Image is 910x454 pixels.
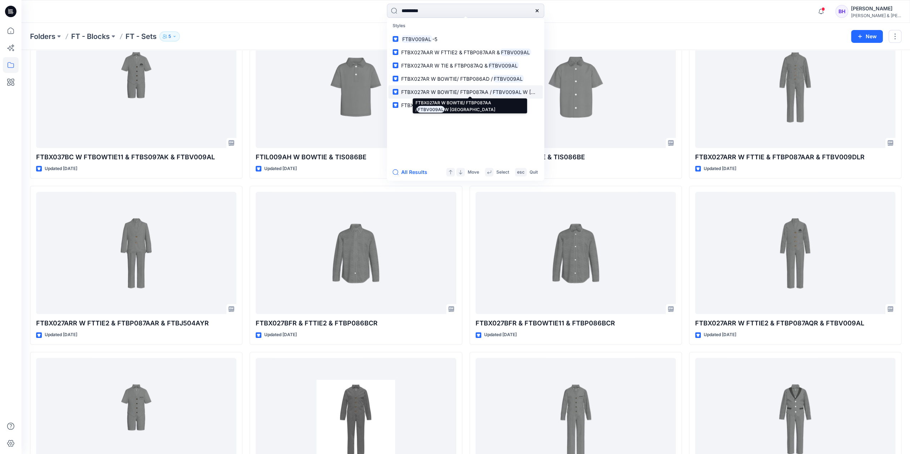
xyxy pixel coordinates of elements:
p: FTBX027ARR W FTTIE2 & FTBP087AQR & FTBV009AL [695,318,895,328]
button: New [851,30,883,43]
a: FTBV009AL-5 [388,33,543,46]
a: Folders [30,31,55,41]
mark: FTBV009AL [492,101,523,109]
a: FTBX027ARR W FTTIE2 & FTBP087AAR & FTBJ504AYR [36,192,236,314]
a: FTBX027BFR & FTTIE2 & FTBP086BCR [256,192,456,314]
p: Updated [DATE] [484,331,517,339]
a: FTIX037AR W BOWTIE & TIS086BE [476,25,676,148]
button: All Results [393,168,432,176]
p: FT - Sets [126,31,157,41]
a: FTBX027BFR & FTBOWTIE11 & FTBP086BCR [476,192,676,314]
p: FTIX037AR W BOWTIE & TIS086BE [476,152,676,162]
p: Updated [DATE] [45,331,77,339]
mark: FTBV009AL [500,48,531,56]
a: FTBX027AR W BOWTIE/ FTBP087AA /FTBV009ALW [GEOGRAPHIC_DATA] [388,85,543,99]
p: Quit [530,169,538,176]
a: FTBX027AR W BOWTIE/ FTBP086AD /FTBV009AL [388,72,543,85]
a: FTBX027AAR W TIE & FTBP087AQ &FTBV009AL [388,59,543,72]
span: W [GEOGRAPHIC_DATA] [523,89,580,95]
p: 5 [168,33,171,40]
a: FT - Blocks [71,31,110,41]
span: FTBX027AAR W FTTIE2 & FTBP087AAR & [401,49,500,55]
span: FTBX027AR W BOWTIE/ FTBP087AA / [401,89,492,95]
button: 5 [159,31,180,41]
a: FTBX027AAR W FTTIE2 & FTBP087AAR &FTBV009AL [388,46,543,59]
span: FTBX027AR W BOWTIE/ FTBP087AQ / [401,102,492,108]
div: BH [835,5,848,18]
div: [PERSON_NAME] [851,4,901,13]
p: FTBX027BFR & FTBOWTIE11 & FTBP086BCR [476,318,676,328]
p: FTBX027ARR W FTTIE2 & FTBP087AAR & FTBJ504AYR [36,318,236,328]
p: Select [496,169,509,176]
p: FTBX037BC W FTBOWTIE11 & FTBS097AK & FTBV009AL [36,152,236,162]
span: FTBX027AR W BOWTIE/ FTBP086AD / [401,76,493,82]
a: FTBX027AR W BOWTIE/ FTBP087AQ /FTBV009AL [388,99,543,112]
mark: FTBV009AL [492,88,523,96]
span: -5 [432,36,437,42]
p: FTIL009AH W BOWTIE & TIS086BE [256,152,456,162]
mark: FTBV009AL [401,35,432,43]
a: FTBX037BC W FTBOWTIE11 & FTBS097AK & FTBV009AL [36,25,236,148]
div: [PERSON_NAME] & [PERSON_NAME] [851,13,901,18]
p: Updated [DATE] [704,165,736,173]
p: Styles [388,19,543,33]
p: Updated [DATE] [264,331,297,339]
p: Updated [DATE] [704,331,736,339]
mark: FTBV009AL [488,61,519,70]
mark: FTBV009AL [493,75,524,83]
p: Updated [DATE] [45,165,77,173]
a: FTBX027ARR W FTTIE2 & FTBP087AQR & FTBV009AL [695,192,895,314]
span: FTBX027AAR W TIE & FTBP087AQ & [401,63,488,69]
a: FTIL009AH W BOWTIE & TIS086BE [256,25,456,148]
p: esc [517,169,525,176]
a: FTBX027ARR W FTTIE & FTBP087AAR & FTBV009DLR [695,25,895,148]
p: FTBX027ARR W FTTIE & FTBP087AAR & FTBV009DLR [695,152,895,162]
p: Move [468,169,479,176]
p: FTBX027BFR & FTTIE2 & FTBP086BCR [256,318,456,328]
p: Updated [DATE] [264,165,297,173]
